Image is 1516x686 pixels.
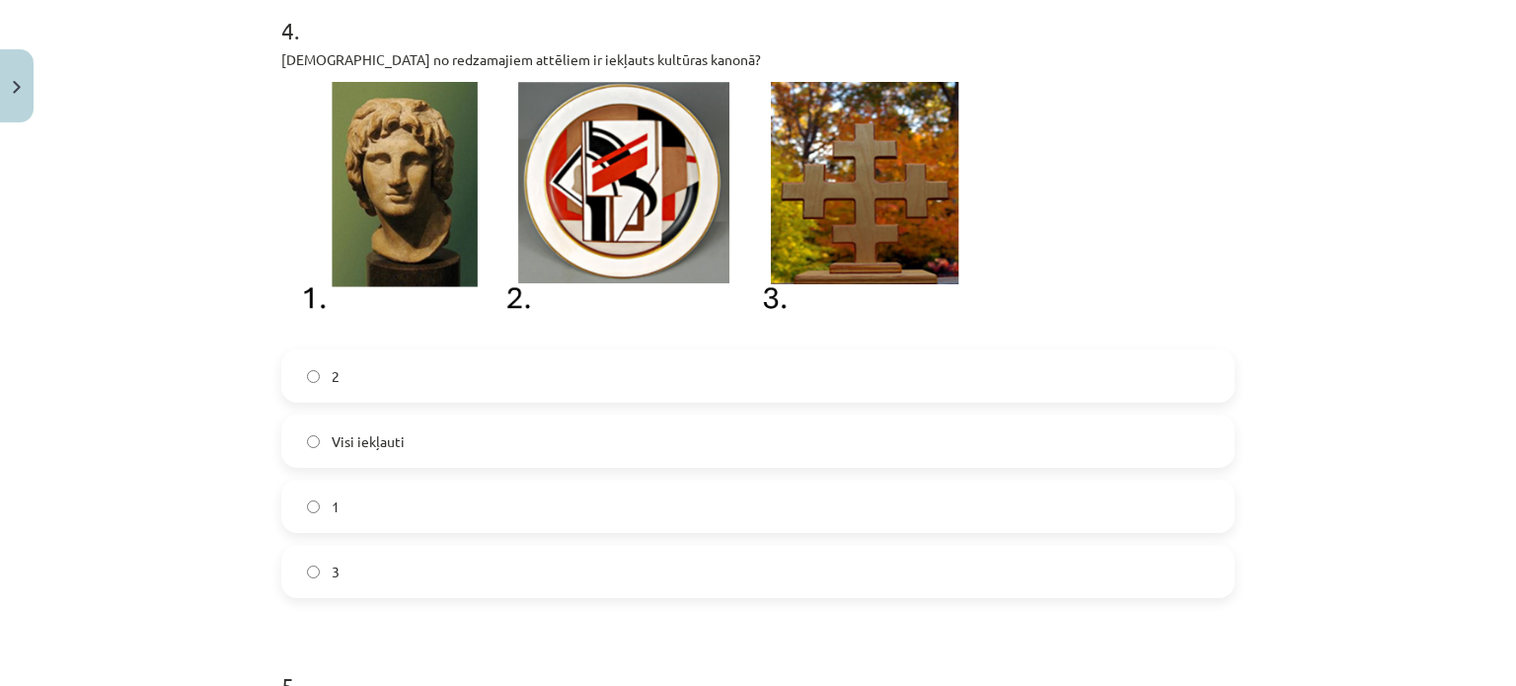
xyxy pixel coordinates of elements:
input: 1 [307,500,320,513]
span: Visi iekļauti [332,431,405,452]
span: 2 [332,366,340,387]
input: Visi iekļauti [307,435,320,448]
input: 2 [307,370,320,383]
p: [DEMOGRAPHIC_DATA] no redzamajiem attēliem ir iekļauts kultūras kanonā? [281,49,1235,70]
input: 3 [307,566,320,578]
span: 3 [332,562,340,582]
img: icon-close-lesson-0947bae3869378f0d4975bcd49f059093ad1ed9edebbc8119c70593378902aed.svg [13,81,21,94]
span: 1 [332,496,340,517]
